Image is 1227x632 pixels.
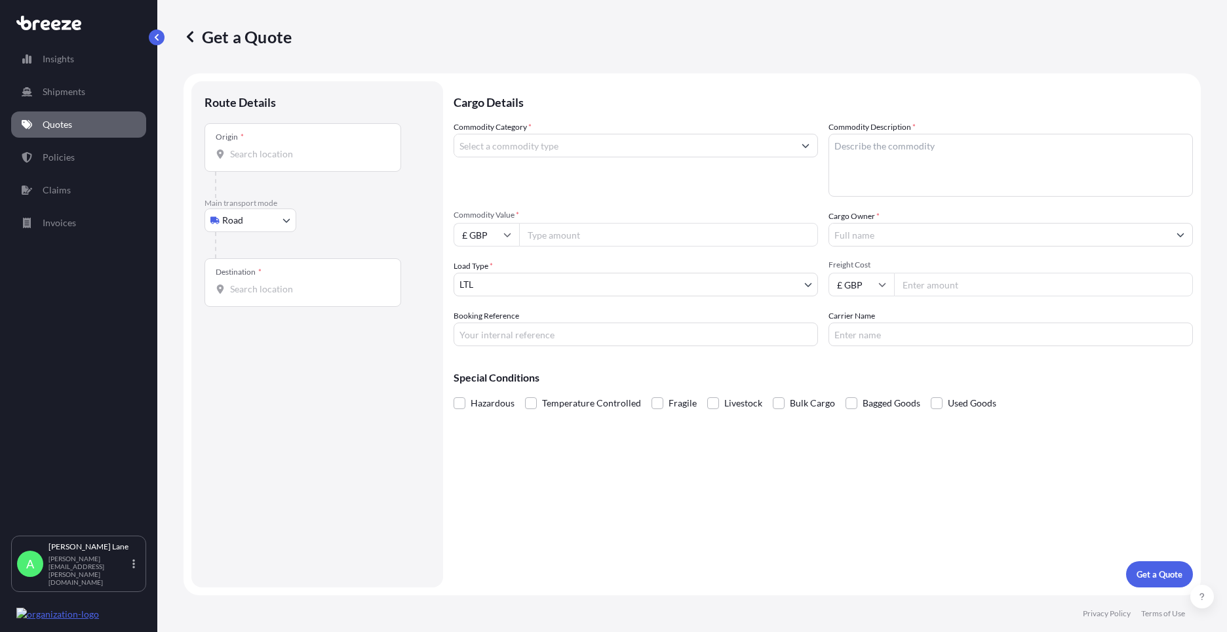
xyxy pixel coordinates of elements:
[454,323,818,346] input: Your internal reference
[894,273,1193,296] input: Enter amount
[454,372,1193,383] p: Special Conditions
[454,273,818,296] button: LTL
[11,144,146,170] a: Policies
[542,393,641,413] span: Temperature Controlled
[11,210,146,236] a: Invoices
[790,393,835,413] span: Bulk Cargo
[828,121,916,134] label: Commodity Description
[43,118,72,131] p: Quotes
[43,184,71,197] p: Claims
[216,267,262,277] div: Destination
[454,121,532,134] label: Commodity Category
[471,393,515,413] span: Hazardous
[11,111,146,138] a: Quotes
[230,283,385,296] input: Destination
[828,210,880,223] label: Cargo Owner
[11,46,146,72] a: Insights
[863,393,920,413] span: Bagged Goods
[222,214,243,227] span: Road
[43,151,75,164] p: Policies
[519,223,818,247] input: Type amount
[230,148,385,161] input: Origin
[454,309,519,323] label: Booking Reference
[16,608,99,621] img: organization-logo
[828,260,1193,270] span: Freight Cost
[454,134,794,157] input: Select a commodity type
[26,557,34,570] span: A
[43,85,85,98] p: Shipments
[828,309,875,323] label: Carrier Name
[948,393,996,413] span: Used Goods
[11,177,146,203] a: Claims
[454,81,1193,121] p: Cargo Details
[1083,608,1131,619] a: Privacy Policy
[216,132,244,142] div: Origin
[43,216,76,229] p: Invoices
[204,198,430,208] p: Main transport mode
[794,134,817,157] button: Show suggestions
[204,94,276,110] p: Route Details
[1141,608,1185,619] a: Terms of Use
[184,26,292,47] p: Get a Quote
[204,208,296,232] button: Select transport
[1137,568,1182,581] p: Get a Quote
[454,210,818,220] span: Commodity Value
[724,393,762,413] span: Livestock
[11,79,146,105] a: Shipments
[828,323,1193,346] input: Enter name
[459,278,473,291] span: LTL
[1126,561,1193,587] button: Get a Quote
[454,260,493,273] span: Load Type
[669,393,697,413] span: Fragile
[49,542,130,552] p: [PERSON_NAME] Lane
[1169,223,1192,247] button: Show suggestions
[49,555,130,586] p: [PERSON_NAME][EMAIL_ADDRESS][PERSON_NAME][DOMAIN_NAME]
[43,52,74,66] p: Insights
[829,223,1169,247] input: Full name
